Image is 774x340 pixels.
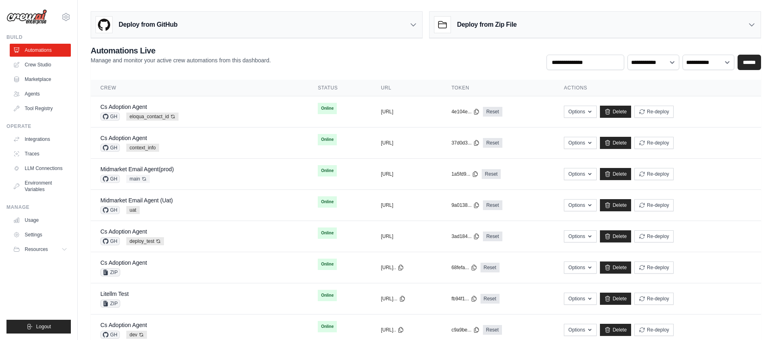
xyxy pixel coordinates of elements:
a: Cs Adoption Agent [100,259,147,266]
h2: Automations Live [91,45,271,56]
span: Online [318,321,337,332]
div: Build [6,34,71,40]
button: Re-deploy [634,137,674,149]
span: Resources [25,246,48,253]
a: Reset [483,232,502,241]
button: Options [564,168,597,180]
a: Cs Adoption Agent [100,104,147,110]
button: Re-deploy [634,106,674,118]
button: 68fefa... [451,264,477,271]
a: Delete [600,199,631,211]
th: Status [308,80,371,96]
button: Options [564,293,597,305]
a: Marketplace [10,73,71,86]
a: LLM Connections [10,162,71,175]
a: Tool Registry [10,102,71,115]
a: Automations [10,44,71,57]
span: Logout [36,323,51,330]
h3: Deploy from Zip File [457,20,517,30]
a: Settings [10,228,71,241]
a: Midmarket Email Agent (Uat) [100,197,173,204]
div: Manage [6,204,71,210]
th: URL [371,80,442,96]
th: Crew [91,80,308,96]
button: 37d0d3... [451,140,480,146]
a: Delete [600,324,631,336]
span: Online [318,227,337,239]
span: GH [100,113,120,121]
span: eloqua_contact_id [126,113,179,121]
a: Reset [481,263,500,272]
button: Logout [6,320,71,334]
button: fb94f1... [451,295,477,302]
a: Delete [600,137,631,149]
img: GitHub Logo [96,17,112,33]
a: Agents [10,87,71,100]
span: context_info [126,144,159,152]
button: Options [564,324,597,336]
button: 9a0138... [451,202,480,208]
button: Resources [10,243,71,256]
div: Operate [6,123,71,130]
button: Options [564,261,597,274]
span: dev [126,331,147,339]
a: Reset [483,138,502,148]
span: GH [100,175,120,183]
a: Cs Adoption Agent [100,322,147,328]
span: GH [100,331,120,339]
span: ZIP [100,300,120,308]
span: ZIP [100,268,120,276]
a: Litellm Test [100,291,129,297]
button: Re-deploy [634,199,674,211]
h3: Deploy from GitHub [119,20,177,30]
button: Options [564,106,597,118]
a: Cs Adoption Agent [100,228,147,235]
span: Online [318,134,337,145]
a: Reset [481,294,500,304]
a: Delete [600,168,631,180]
span: GH [100,144,120,152]
a: Delete [600,293,631,305]
span: Online [318,290,337,301]
button: 4e104e... [451,108,480,115]
button: Re-deploy [634,324,674,336]
a: Reset [483,325,502,335]
span: Online [318,165,337,176]
button: Re-deploy [634,230,674,242]
button: Options [564,199,597,211]
a: Midmarket Email Agent(prod) [100,166,174,172]
button: Re-deploy [634,168,674,180]
a: Delete [600,106,631,118]
button: 3ad184... [451,233,480,240]
span: deploy_test [126,237,164,245]
a: Usage [10,214,71,227]
th: Actions [554,80,761,96]
span: main [126,175,150,183]
button: c9a9be... [451,327,479,333]
a: Cs Adoption Agent [100,135,147,141]
button: Options [564,230,597,242]
a: Delete [600,230,631,242]
button: 1a5fd9... [451,171,478,177]
th: Token [442,80,554,96]
a: Reset [483,107,502,117]
button: Options [564,137,597,149]
button: Re-deploy [634,261,674,274]
button: Re-deploy [634,293,674,305]
a: Crew Studio [10,58,71,71]
a: Reset [483,200,502,210]
a: Delete [600,261,631,274]
a: Reset [482,169,501,179]
span: uat [126,206,140,214]
span: Online [318,259,337,270]
a: Traces [10,147,71,160]
span: Online [318,196,337,208]
p: Manage and monitor your active crew automations from this dashboard. [91,56,271,64]
a: Integrations [10,133,71,146]
span: GH [100,237,120,245]
span: Online [318,103,337,114]
img: Logo [6,9,47,25]
span: GH [100,206,120,214]
a: Environment Variables [10,176,71,196]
